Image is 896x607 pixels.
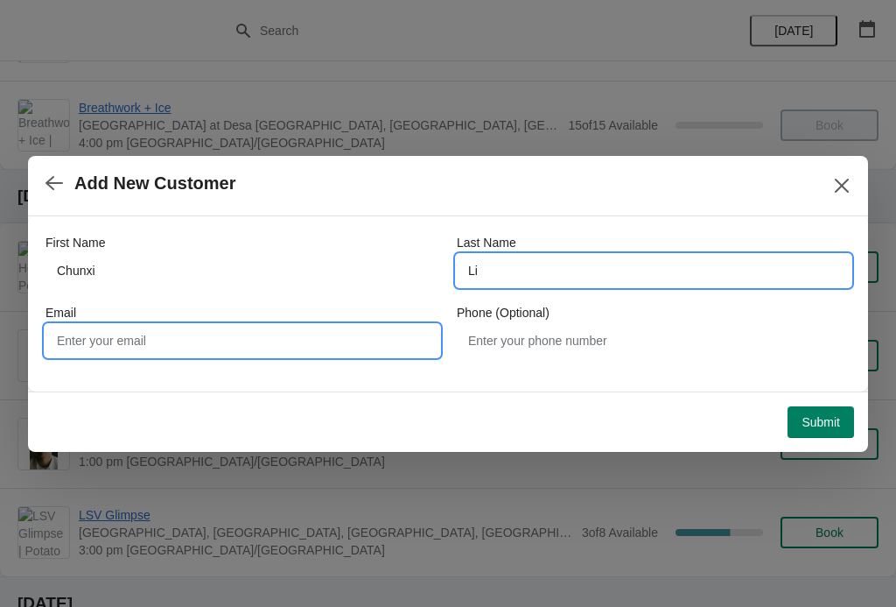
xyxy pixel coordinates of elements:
[826,170,857,201] button: Close
[787,406,854,438] button: Submit
[457,255,850,286] input: Smith
[45,304,76,321] label: Email
[457,234,516,251] label: Last Name
[457,325,850,356] input: Enter your phone number
[45,325,439,356] input: Enter your email
[45,255,439,286] input: John
[457,304,549,321] label: Phone (Optional)
[74,173,235,194] h2: Add New Customer
[45,234,105,251] label: First Name
[801,415,840,429] span: Submit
